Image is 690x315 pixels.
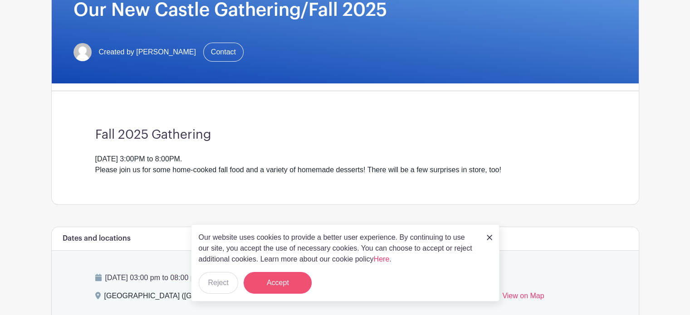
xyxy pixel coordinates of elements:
[502,291,544,305] a: View on Map
[203,43,244,62] a: Contact
[99,47,196,58] span: Created by [PERSON_NAME]
[104,291,495,305] div: [GEOGRAPHIC_DATA] ([GEOGRAPHIC_DATA]), [GEOGRAPHIC_DATA], [GEOGRAPHIC_DATA] [STREET_ADDRESS]
[487,235,492,240] img: close_button-5f87c8562297e5c2d7936805f587ecaba9071eb48480494691a3f1689db116b3.svg
[199,232,477,265] p: Our website uses cookies to provide a better user experience. By continuing to use our site, you ...
[244,272,312,294] button: Accept
[95,272,595,283] p: [DATE] 03:00 pm to 08:00 pm
[73,43,92,61] img: default-ce2991bfa6775e67f084385cd625a349d9dcbb7a52a09fb2fda1e96e2d18dcdb.png
[63,234,131,243] h6: Dates and locations
[374,255,390,263] a: Here
[95,154,595,175] div: [DATE] 3:00PM to 8:00PM. Please join us for some home-cooked fall food and a variety of homemade ...
[95,127,595,143] h3: Fall 2025 Gathering
[199,272,238,294] button: Reject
